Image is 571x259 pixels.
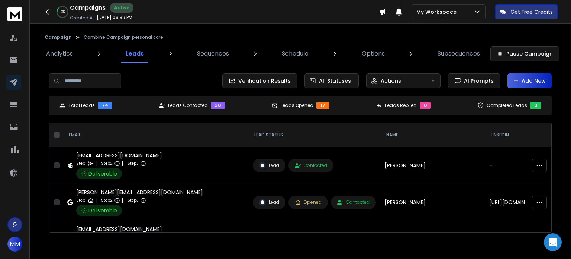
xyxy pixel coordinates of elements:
th: LEAD STATUS [248,123,380,147]
p: Leads [126,49,144,58]
p: | [122,197,123,204]
div: Contacted [295,162,327,168]
p: Total Leads [68,102,95,108]
div: 0 [420,102,431,109]
div: 30 [211,102,225,109]
p: | [95,160,97,167]
a: Schedule [277,45,313,63]
span: AI Prompts [461,77,494,85]
div: Contacted [337,199,370,205]
p: Step 1 [76,197,86,204]
a: Options [357,45,389,63]
p: | [122,160,123,167]
p: Leads Replied [385,102,417,108]
p: My Workspace [416,8,459,16]
p: Step 1 [76,160,86,167]
p: Get Free Credits [510,8,553,16]
button: MM [7,237,22,252]
div: [EMAIL_ADDRESS][DOMAIN_NAME] [76,152,162,159]
div: 0 [530,102,541,109]
th: LinkedIn [485,123,550,147]
div: 17 [316,102,329,109]
p: Step 2 [101,160,113,167]
div: [PERSON_NAME][EMAIL_ADDRESS][DOMAIN_NAME] [76,189,203,196]
th: NAME [380,123,485,147]
div: Opened [295,199,322,205]
p: Step 3 [128,160,139,167]
td: [PERSON_NAME] [380,147,485,184]
a: Analytics [42,45,77,63]
p: [DATE] 09:39 PM [97,15,132,20]
a: Subsequences [433,45,484,63]
td: [URL][DOMAIN_NAME][PERSON_NAME] [485,184,550,221]
td: [URL][DOMAIN_NAME] [485,221,550,258]
p: All Statuses [319,77,351,85]
div: Active [110,3,133,13]
h1: Campaigns [70,3,106,12]
span: Deliverable [88,170,117,177]
button: Verification Results [222,73,297,88]
td: [PERSON_NAME] [380,184,485,221]
p: | [95,197,97,204]
p: Leads Opened [281,102,313,108]
th: EMAIL [63,123,248,147]
p: Combine Campaign personal care [84,34,163,40]
p: Step 2 [101,197,113,204]
button: Get Free Credits [495,4,558,19]
p: Schedule [282,49,309,58]
p: Options [362,49,385,58]
div: [EMAIL_ADDRESS][DOMAIN_NAME] [76,225,162,233]
button: AI Prompts [448,73,500,88]
td: - [485,147,550,184]
p: Leads Contacted [168,102,208,108]
button: Add New [507,73,552,88]
a: Leads [121,45,148,63]
a: Sequences [193,45,233,63]
p: Subsequences [438,49,480,58]
div: Lead [259,162,279,169]
img: logo [7,7,22,21]
p: Completed Leads [487,102,527,108]
p: Step 3 [128,197,139,204]
span: Deliverable [88,207,117,214]
p: Created At: [70,15,95,21]
button: Pause Campaign [490,46,559,61]
div: 74 [98,102,112,109]
td: [PERSON_NAME][GEOGRAPHIC_DATA] [380,221,485,258]
div: Open Intercom Messenger [544,233,562,251]
div: Lead [259,199,279,206]
p: 13 % [60,10,65,14]
p: Actions [381,77,401,85]
p: Analytics [46,49,73,58]
button: Campaign [45,34,72,40]
span: Verification Results [235,77,291,85]
p: Sequences [197,49,229,58]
